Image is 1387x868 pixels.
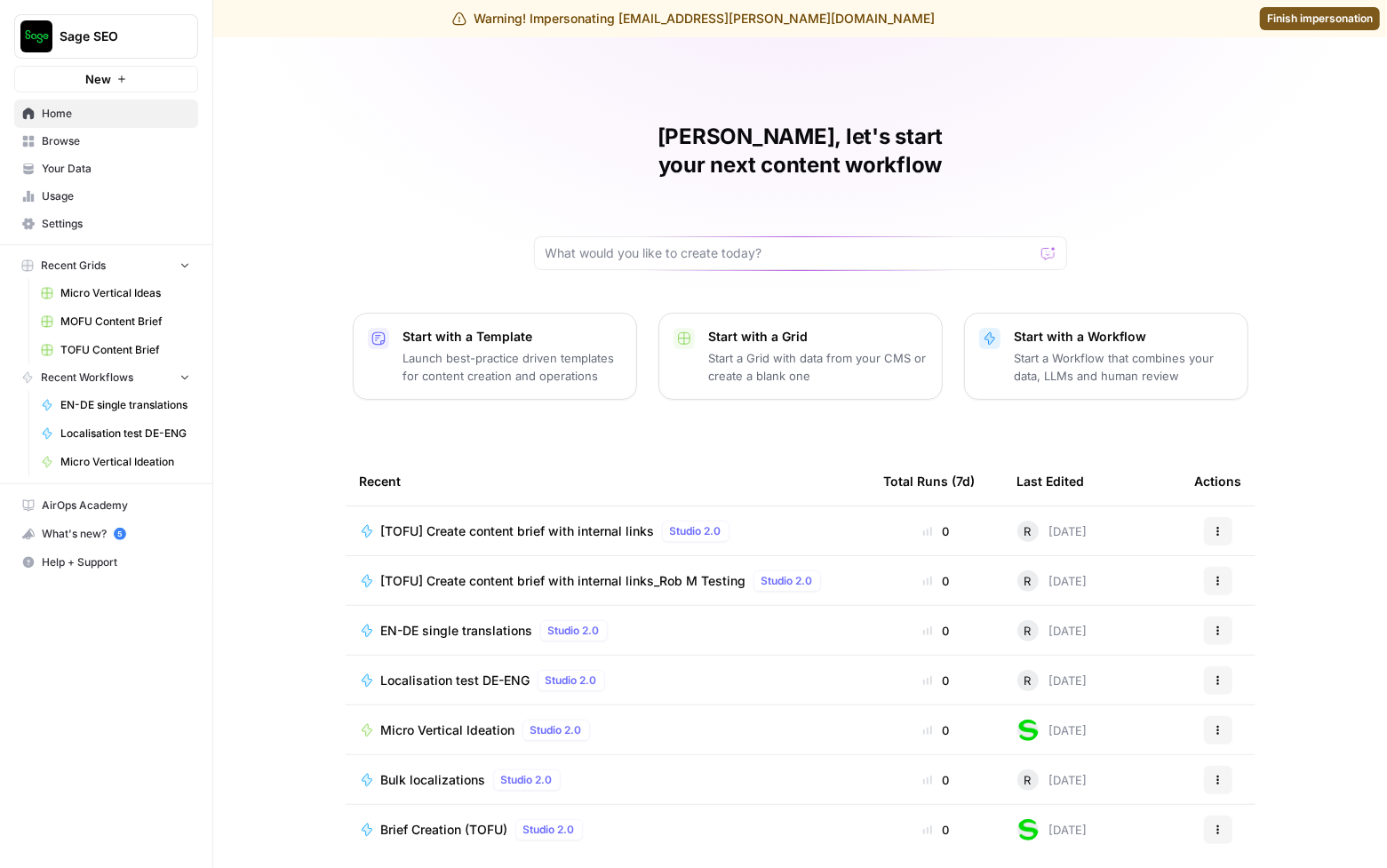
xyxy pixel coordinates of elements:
[709,349,928,385] p: Start a Grid with data from your CMS or create a blank one
[546,673,597,689] span: Studio 2.0
[360,819,856,840] a: Brief Creation (TOFU)Studio 2.0
[381,672,530,689] span: Localisation test DE-ENG
[33,279,198,307] a: Micro Vertical Ideas
[381,522,655,540] span: [TOFU] Create content brief with internal links
[360,720,856,741] a: Micro Vertical IdeationStudio 2.0
[381,572,746,590] span: [TOFU] Create content brief with internal links_Rob M Testing
[1024,522,1032,540] span: R
[658,313,943,400] button: Start with a GridStart a Grid with data from your CMS or create a blank one
[1017,670,1088,691] div: [DATE]
[1195,457,1242,506] div: Actions
[60,454,190,470] span: Micro Vertical Ideation
[884,522,989,540] div: 0
[1024,771,1032,789] span: R
[360,769,856,791] a: Bulk localizationsStudio 2.0
[360,570,856,592] a: [TOFU] Create content brief with internal links_Rob M TestingStudio 2.0
[14,100,198,128] a: Home
[60,397,190,413] span: EN-DE single translations
[1260,7,1380,30] a: Finish impersonation
[670,523,721,539] span: Studio 2.0
[60,342,190,358] span: TOFU Content Brief
[884,622,989,640] div: 0
[42,216,190,232] span: Settings
[14,364,198,391] button: Recent Workflows
[530,722,582,738] span: Studio 2.0
[41,258,106,274] span: Recent Grids
[546,244,1034,262] input: What would you like to create today?
[1024,622,1032,640] span: R
[42,554,190,570] span: Help + Support
[1017,521,1088,542] div: [DATE]
[14,127,198,155] a: Browse
[33,391,198,419] a: EN-DE single translations
[42,133,190,149] span: Browse
[42,498,190,514] span: AirOps Academy
[360,620,856,641] a: EN-DE single translationsStudio 2.0
[884,457,976,506] div: Total Runs (7d)
[1017,570,1088,592] div: [DATE]
[884,672,989,689] div: 0
[353,313,637,400] button: Start with a TemplateLaunch best-practice driven templates for content creation and operations
[360,521,856,542] a: [TOFU] Create content brief with internal linksStudio 2.0
[42,161,190,177] span: Your Data
[85,70,111,88] span: New
[1267,11,1373,27] span: Finish impersonation
[964,313,1248,400] button: Start with a WorkflowStart a Workflow that combines your data, LLMs and human review
[33,419,198,448] a: Localisation test DE-ENG
[14,491,198,520] a: AirOps Academy
[548,623,600,639] span: Studio 2.0
[14,210,198,238] a: Settings
[1017,720,1039,741] img: 2tjdtbkr969jgkftgy30i99suxv9
[1024,572,1032,590] span: R
[360,670,856,691] a: Localisation test DE-ENGStudio 2.0
[381,771,486,789] span: Bulk localizations
[60,314,190,330] span: MOFU Content Brief
[60,28,167,45] span: Sage SEO
[1024,672,1032,689] span: R
[381,721,515,739] span: Micro Vertical Ideation
[14,252,198,279] button: Recent Grids
[60,285,190,301] span: Micro Vertical Ideas
[523,822,575,838] span: Studio 2.0
[501,772,553,788] span: Studio 2.0
[14,548,198,577] button: Help + Support
[1017,457,1085,506] div: Last Edited
[33,448,198,476] a: Micro Vertical Ideation
[360,457,856,506] div: Recent
[403,328,622,346] p: Start with a Template
[1017,769,1088,791] div: [DATE]
[14,182,198,211] a: Usage
[452,10,935,28] div: Warning! Impersonating [EMAIL_ADDRESS][PERSON_NAME][DOMAIN_NAME]
[534,123,1067,179] h1: [PERSON_NAME], let's start your next content workflow
[884,572,989,590] div: 0
[381,821,508,839] span: Brief Creation (TOFU)
[1017,819,1039,840] img: 2tjdtbkr969jgkftgy30i99suxv9
[114,528,126,540] a: 5
[1017,720,1088,741] div: [DATE]
[884,821,989,839] div: 0
[1017,819,1088,840] div: [DATE]
[14,66,198,92] button: New
[15,521,197,547] div: What's new?
[761,573,813,589] span: Studio 2.0
[1017,620,1088,641] div: [DATE]
[14,520,198,548] button: What's new? 5
[33,336,198,364] a: TOFU Content Brief
[41,370,133,386] span: Recent Workflows
[20,20,52,52] img: Sage SEO Logo
[709,328,928,346] p: Start with a Grid
[1015,349,1233,385] p: Start a Workflow that combines your data, LLMs and human review
[884,771,989,789] div: 0
[381,622,533,640] span: EN-DE single translations
[117,530,122,538] text: 5
[42,188,190,204] span: Usage
[1015,328,1233,346] p: Start with a Workflow
[42,106,190,122] span: Home
[60,426,190,442] span: Localisation test DE-ENG
[884,721,989,739] div: 0
[33,307,198,336] a: MOFU Content Brief
[14,14,198,59] button: Workspace: Sage SEO
[403,349,622,385] p: Launch best-practice driven templates for content creation and operations
[14,155,198,183] a: Your Data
